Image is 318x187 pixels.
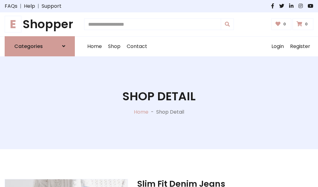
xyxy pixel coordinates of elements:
a: 0 [293,18,313,30]
span: E [5,16,21,33]
a: EShopper [5,17,75,31]
a: Support [42,2,61,10]
a: Contact [124,37,150,56]
h1: Shop Detail [122,89,196,103]
a: Login [268,37,287,56]
a: Help [24,2,35,10]
a: Categories [5,36,75,56]
a: Home [134,108,148,115]
span: 0 [282,21,288,27]
a: Shop [105,37,124,56]
a: 0 [271,18,292,30]
p: - [148,108,156,116]
p: Shop Detail [156,108,184,116]
h1: Shopper [5,17,75,31]
h6: Categories [14,43,43,49]
a: Register [287,37,313,56]
a: FAQs [5,2,17,10]
span: 0 [303,21,309,27]
a: Home [84,37,105,56]
span: | [17,2,24,10]
span: | [35,2,42,10]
